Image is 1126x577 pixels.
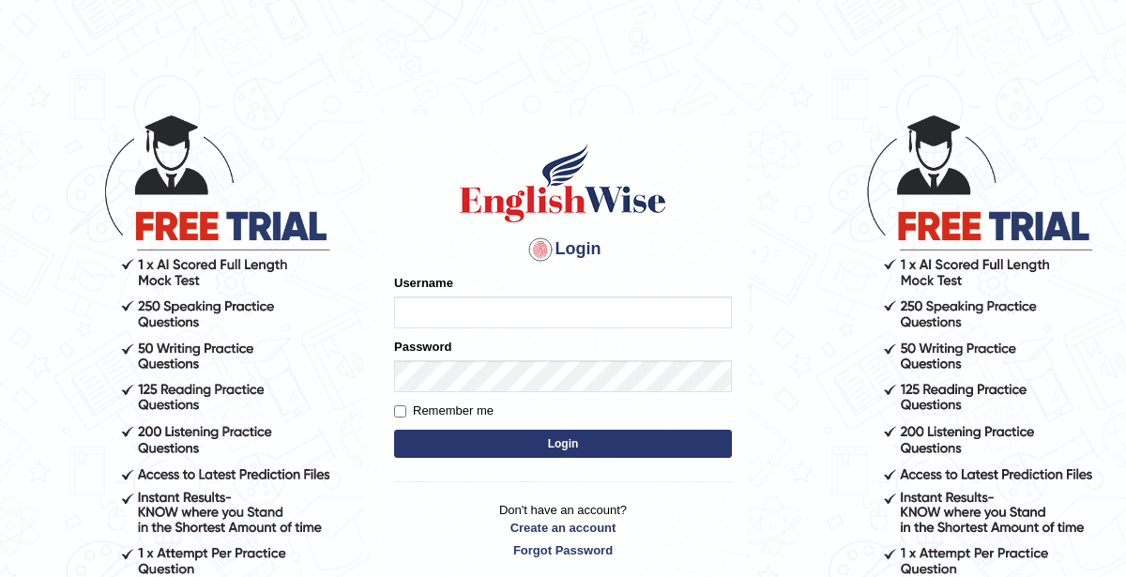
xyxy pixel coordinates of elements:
[394,235,732,265] h4: Login
[394,430,732,458] button: Login
[394,501,732,559] p: Don't have an account?
[394,405,406,418] input: Remember me
[394,541,732,559] a: Forgot Password
[394,338,451,356] label: Password
[394,402,494,420] label: Remember me
[456,141,670,225] img: Logo of English Wise sign in for intelligent practice with AI
[394,274,453,292] label: Username
[394,519,732,537] a: Create an account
